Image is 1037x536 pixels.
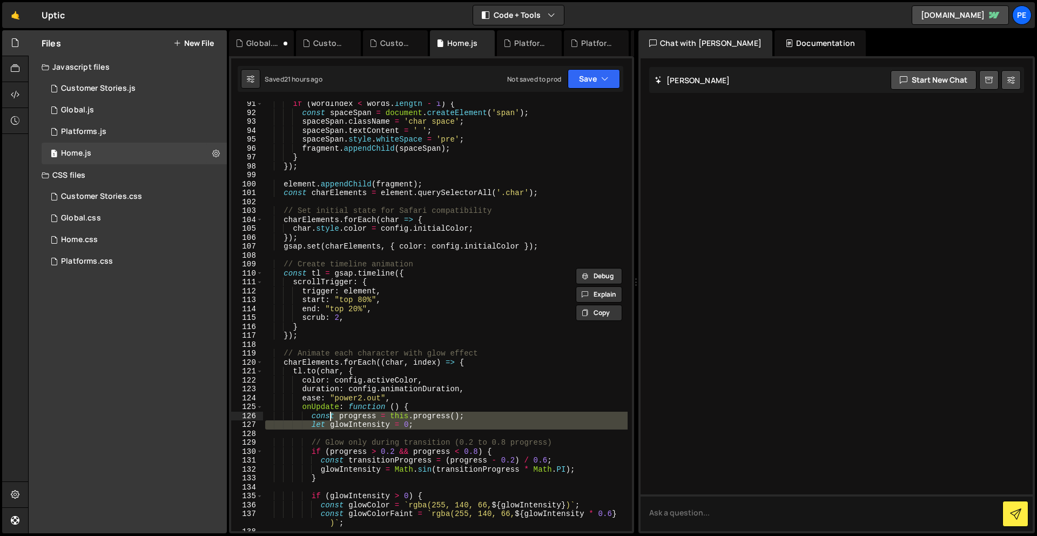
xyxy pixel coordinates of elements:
[42,99,227,121] div: 16207/43629.js
[265,75,322,84] div: Saved
[231,251,263,260] div: 108
[231,465,263,474] div: 132
[231,501,263,510] div: 136
[231,180,263,189] div: 100
[231,126,263,136] div: 94
[231,278,263,287] div: 111
[231,447,263,457] div: 130
[42,78,227,99] div: 16207/44877.js
[61,127,106,137] div: Platforms.js
[891,70,977,90] button: Start new chat
[246,38,281,49] div: Global.css
[231,135,263,144] div: 95
[231,492,263,501] div: 135
[231,438,263,447] div: 129
[42,186,227,207] div: 16207/44876.css
[231,510,263,527] div: 137
[51,150,57,159] span: 1
[231,153,263,162] div: 97
[231,242,263,251] div: 107
[231,233,263,243] div: 106
[42,9,65,22] div: Uptic
[231,420,263,430] div: 127
[231,99,263,109] div: 91
[231,224,263,233] div: 105
[576,305,622,321] button: Copy
[42,207,227,229] div: 16207/43839.css
[231,216,263,225] div: 104
[912,5,1009,25] a: [DOMAIN_NAME]
[576,286,622,303] button: Explain
[42,37,61,49] h2: Files
[231,189,263,198] div: 101
[447,38,477,49] div: Home.js
[231,206,263,216] div: 103
[231,260,263,269] div: 109
[1012,5,1032,25] a: Pe
[638,30,772,56] div: Chat with [PERSON_NAME]
[231,483,263,492] div: 134
[775,30,866,56] div: Documentation
[231,394,263,403] div: 124
[231,269,263,278] div: 110
[231,331,263,340] div: 117
[231,376,263,385] div: 122
[42,143,227,164] div: 16207/43628.js
[231,162,263,171] div: 98
[576,268,622,284] button: Debug
[61,84,136,93] div: Customer Stories.js
[173,39,214,48] button: New File
[231,403,263,412] div: 125
[231,109,263,118] div: 92
[231,456,263,465] div: 131
[231,385,263,394] div: 123
[380,38,415,49] div: Customer Stories.css
[231,313,263,323] div: 115
[581,38,616,49] div: Platforms.js
[29,164,227,186] div: CSS files
[231,287,263,296] div: 112
[231,358,263,367] div: 120
[568,69,620,89] button: Save
[61,192,142,202] div: Customer Stories.css
[284,75,322,84] div: 21 hours ago
[61,257,113,266] div: Platforms.css
[61,235,98,245] div: Home.css
[231,296,263,305] div: 113
[231,323,263,332] div: 116
[231,367,263,376] div: 121
[231,117,263,126] div: 93
[655,75,730,85] h2: [PERSON_NAME]
[313,38,348,49] div: Customer Stories.js
[42,121,227,143] div: 16207/44103.js
[42,251,227,272] div: 16207/44644.css
[61,105,94,115] div: Global.js
[231,474,263,483] div: 133
[231,305,263,314] div: 114
[231,144,263,153] div: 96
[2,2,29,28] a: 🤙
[231,412,263,421] div: 126
[473,5,564,25] button: Code + Tools
[507,75,561,84] div: Not saved to prod
[514,38,549,49] div: Platforms.css
[29,56,227,78] div: Javascript files
[61,149,91,158] div: Home.js
[231,171,263,180] div: 99
[231,349,263,358] div: 119
[231,340,263,350] div: 118
[231,198,263,207] div: 102
[61,213,101,223] div: Global.css
[42,229,227,251] div: 16207/43644.css
[231,430,263,439] div: 128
